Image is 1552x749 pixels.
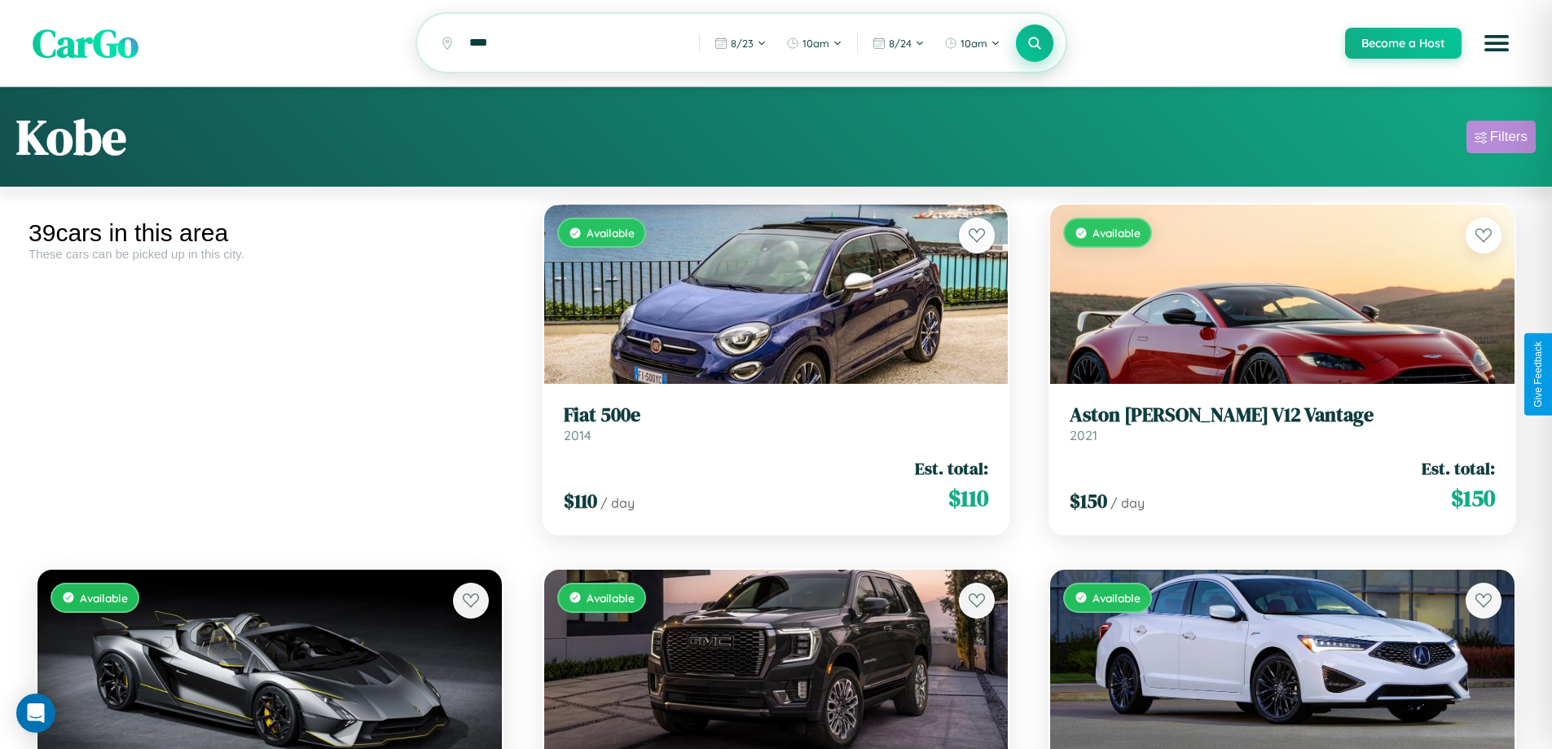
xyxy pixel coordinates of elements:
span: Available [587,226,635,240]
div: 39 cars in this area [29,219,511,247]
button: Open menu [1474,20,1519,66]
span: $ 150 [1451,482,1495,514]
a: Fiat 500e2014 [564,403,989,443]
button: 10am [936,30,1009,56]
span: / day [600,495,635,511]
span: 2014 [564,427,591,443]
div: Filters [1490,129,1528,145]
span: $ 110 [948,482,988,514]
button: Filters [1466,121,1536,153]
h3: Fiat 500e [564,403,989,427]
span: 8 / 23 [731,37,754,50]
div: Open Intercom Messenger [16,694,55,733]
span: Available [1093,591,1141,605]
span: 2021 [1070,427,1097,443]
span: Available [80,591,128,605]
div: Give Feedback [1532,341,1544,408]
button: Become a Host [1345,28,1462,59]
span: Est. total: [915,456,988,480]
button: 10am [778,30,851,56]
span: 10am [961,37,987,50]
button: 8/23 [706,30,775,56]
span: Available [587,591,635,605]
span: 8 / 24 [889,37,912,50]
a: Aston [PERSON_NAME] V12 Vantage2021 [1070,403,1495,443]
button: 8/24 [864,30,933,56]
h3: Aston [PERSON_NAME] V12 Vantage [1070,403,1495,427]
span: $ 150 [1070,487,1107,514]
span: Est. total: [1422,456,1495,480]
h1: Kobe [16,104,126,170]
div: These cars can be picked up in this city. [29,247,511,261]
span: 10am [802,37,829,50]
span: Available [1093,226,1141,240]
span: CarGo [33,16,138,70]
span: $ 110 [564,487,597,514]
span: / day [1110,495,1145,511]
